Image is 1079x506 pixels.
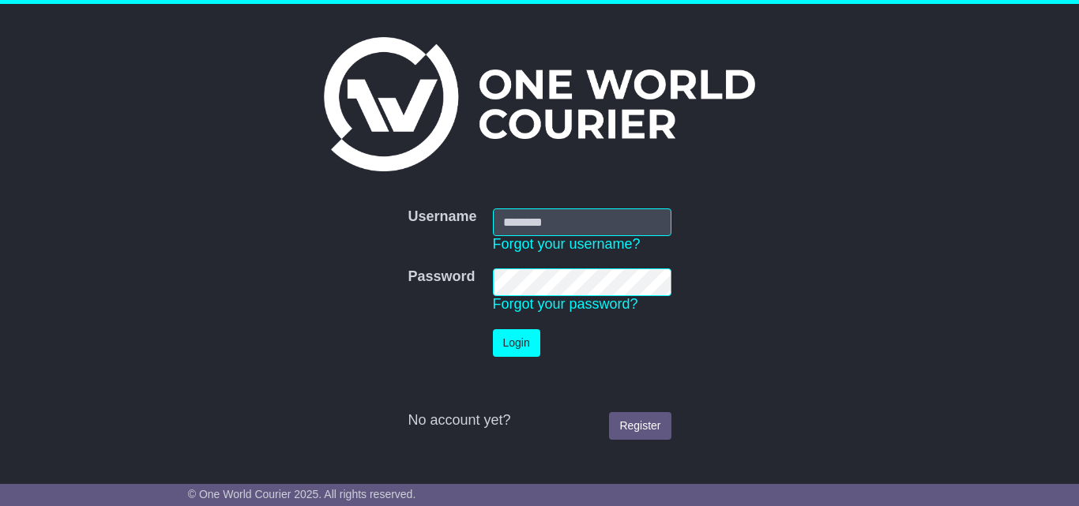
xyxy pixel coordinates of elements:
[408,268,475,286] label: Password
[493,329,540,357] button: Login
[188,488,416,500] span: © One World Courier 2025. All rights reserved.
[408,412,671,429] div: No account yet?
[493,296,638,312] a: Forgot your password?
[609,412,671,440] a: Register
[493,236,641,252] a: Forgot your username?
[324,37,755,171] img: One World
[408,208,476,226] label: Username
